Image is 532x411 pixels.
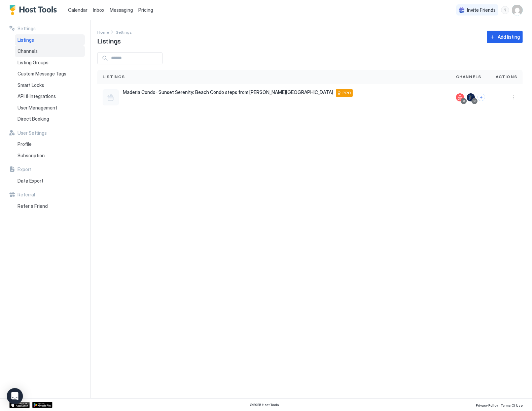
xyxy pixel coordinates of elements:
[17,178,43,184] span: Data Export
[15,57,85,68] a: Listing Groups
[509,93,517,101] div: menu
[68,7,87,13] span: Calendar
[123,89,333,95] span: Maderia Condo · Sunset Serenity: Beach Condo steps from [PERSON_NAME][GEOGRAPHIC_DATA]
[477,94,485,101] button: Connect channels
[250,403,279,407] span: © 2025 Host Tools
[15,200,85,212] a: Refer a Friend
[17,192,35,198] span: Referral
[501,403,523,407] span: Terms Of Use
[97,35,121,45] span: Listings
[15,102,85,114] a: User Management
[501,401,523,408] a: Terms Of Use
[15,34,85,46] a: Listings
[116,30,132,35] span: Settings
[9,5,60,15] a: Host Tools Logo
[476,401,498,408] a: Privacy Policy
[17,26,36,32] span: Settings
[509,93,517,101] button: More options
[15,150,85,161] a: Subscription
[138,7,153,13] span: Pricing
[17,153,45,159] span: Subscription
[343,90,351,96] span: PRO
[17,48,38,54] span: Channels
[68,6,87,13] a: Calendar
[15,175,85,187] a: Data Export
[15,80,85,91] a: Smart Locks
[15,113,85,125] a: Direct Booking
[17,82,44,88] span: Smart Locks
[116,28,132,35] div: Breadcrumb
[17,203,48,209] span: Refer a Friend
[9,402,30,408] a: App Store
[498,33,520,40] div: Add listing
[17,141,32,147] span: Profile
[97,28,109,35] div: Breadcrumb
[116,28,132,35] a: Settings
[110,7,133,13] span: Messaging
[97,28,109,35] a: Home
[487,31,523,43] button: Add listing
[496,74,517,80] span: Actions
[15,45,85,57] a: Channels
[103,74,125,80] span: Listings
[15,68,85,80] a: Custom Message Tags
[17,105,57,111] span: User Management
[17,60,48,66] span: Listing Groups
[17,71,66,77] span: Custom Message Tags
[15,138,85,150] a: Profile
[7,388,23,404] div: Open Intercom Messenger
[93,6,104,13] a: Inbox
[110,6,133,13] a: Messaging
[17,166,32,172] span: Export
[476,403,498,407] span: Privacy Policy
[17,93,56,99] span: API & Integrations
[456,74,482,80] span: Channels
[501,6,509,14] div: menu
[93,7,104,13] span: Inbox
[512,5,523,15] div: User profile
[17,37,34,43] span: Listings
[108,53,162,64] input: Input Field
[17,116,49,122] span: Direct Booking
[467,7,496,13] span: Invite Friends
[97,30,109,35] span: Home
[15,91,85,102] a: API & Integrations
[17,130,47,136] span: User Settings
[32,402,52,408] a: Google Play Store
